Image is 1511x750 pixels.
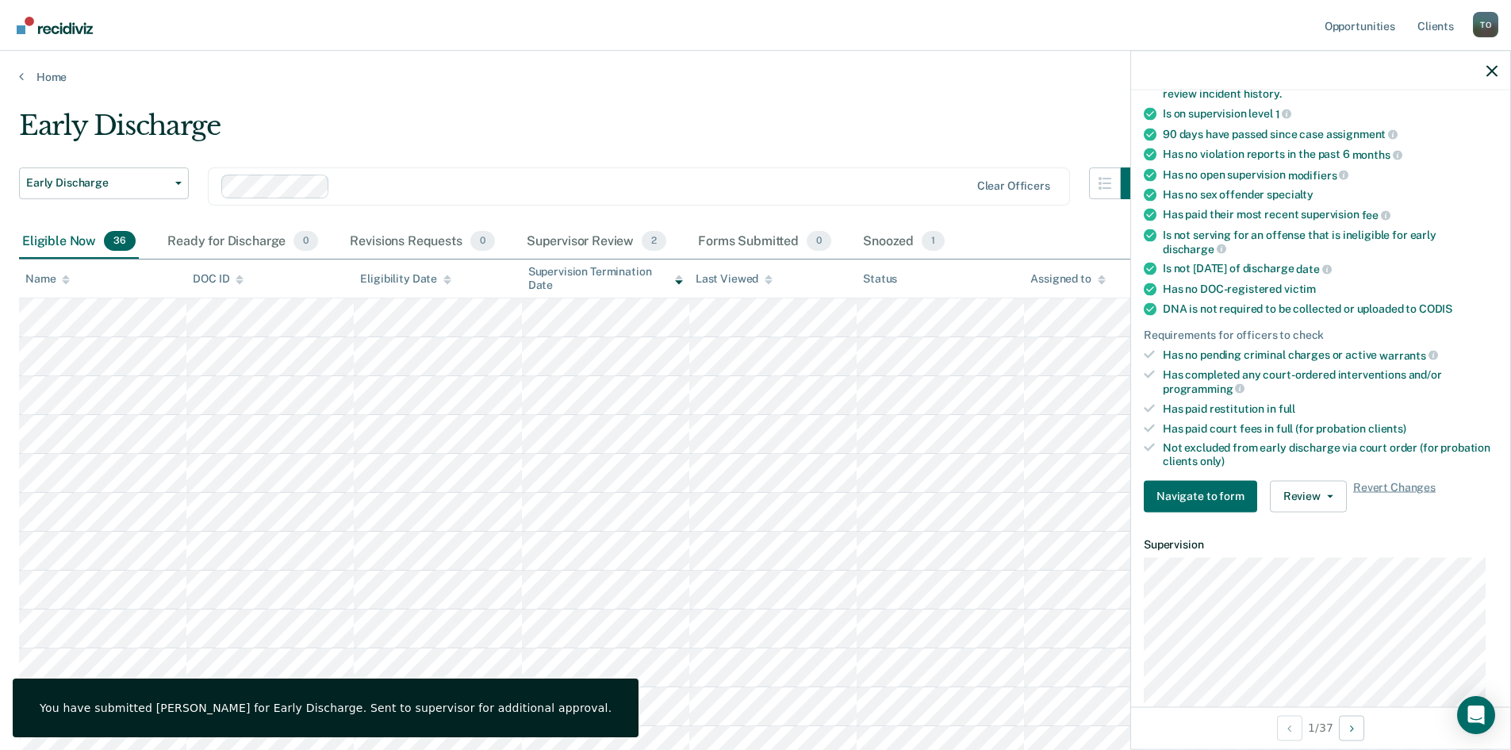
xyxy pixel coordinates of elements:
span: Early Discharge [26,176,169,190]
div: Has no open supervision [1163,167,1498,182]
a: Home [19,70,1492,84]
span: programming [1163,382,1244,394]
div: Assigned to [1030,272,1105,286]
button: Next Opportunity [1339,715,1364,740]
div: Has no sex offender [1163,188,1498,202]
span: clients) [1368,421,1406,434]
img: Recidiviz [17,17,93,34]
span: 0 [293,231,318,252]
button: Navigate to form [1144,480,1257,512]
div: Has completed any court-ordered interventions and/or [1163,368,1498,395]
button: Profile dropdown button [1473,12,1498,37]
span: 2 [642,231,666,252]
div: Is not serving for an offense that is ineligible for early [1163,228,1498,255]
span: full [1279,402,1295,414]
div: You have submitted [PERSON_NAME] for Early Discharge. Sent to supervisor for additional approval. [40,701,612,715]
button: Previous Opportunity [1277,715,1302,740]
div: Revisions Requests [347,225,497,260]
div: Has no violation reports in the past 6 [1163,148,1498,162]
span: CODIS [1419,302,1452,314]
dt: Supervision [1144,537,1498,551]
div: DNA is not required to be collected or uploaded to [1163,302,1498,315]
a: Navigate to form link [1144,480,1264,512]
div: DOC ID [193,272,244,286]
span: modifiers [1288,168,1349,181]
div: Has no DOC-registered [1163,282,1498,295]
div: Eligibility Date [360,272,451,286]
div: Eligible Now [19,225,139,260]
div: Is not [DATE] of discharge [1163,262,1498,276]
div: Open Intercom Messenger [1457,696,1495,734]
div: Has no pending criminal charges or active [1163,348,1498,362]
div: Is on supervision level [1163,106,1498,121]
span: 1 [1275,107,1292,120]
span: only) [1200,455,1225,467]
div: Early Discharge [19,110,1152,155]
span: 1 [922,231,945,252]
span: date [1296,263,1331,275]
div: Has paid court fees in full (for probation [1163,421,1498,435]
span: victim [1284,282,1316,294]
div: 1 / 37 [1131,706,1510,748]
div: Status [863,272,897,286]
span: warrants [1379,348,1438,361]
span: 0 [470,231,495,252]
div: Not excluded from early discharge via court order (for probation clients [1163,441,1498,468]
div: Requirements for officers to check [1144,328,1498,341]
span: fee [1362,209,1390,221]
div: Forms Submitted [695,225,834,260]
div: Has paid restitution in [1163,402,1498,415]
div: Last Viewed [696,272,773,286]
div: T O [1473,12,1498,37]
div: Supervisor Review [523,225,670,260]
div: Clear officers [977,179,1050,193]
div: Has paid their most recent supervision [1163,208,1498,222]
div: Snoozed [860,225,948,260]
div: Supervision Termination Date [528,265,683,292]
button: Review [1270,480,1347,512]
span: 0 [807,231,831,252]
span: Revert Changes [1353,480,1436,512]
span: months [1352,148,1402,160]
div: Name [25,272,70,286]
div: 90 days have passed since case [1163,127,1498,141]
span: specialty [1267,188,1313,201]
span: assignment [1326,128,1398,140]
span: discharge [1163,242,1226,255]
div: Ready for Discharge [164,225,321,260]
span: 36 [104,231,136,252]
